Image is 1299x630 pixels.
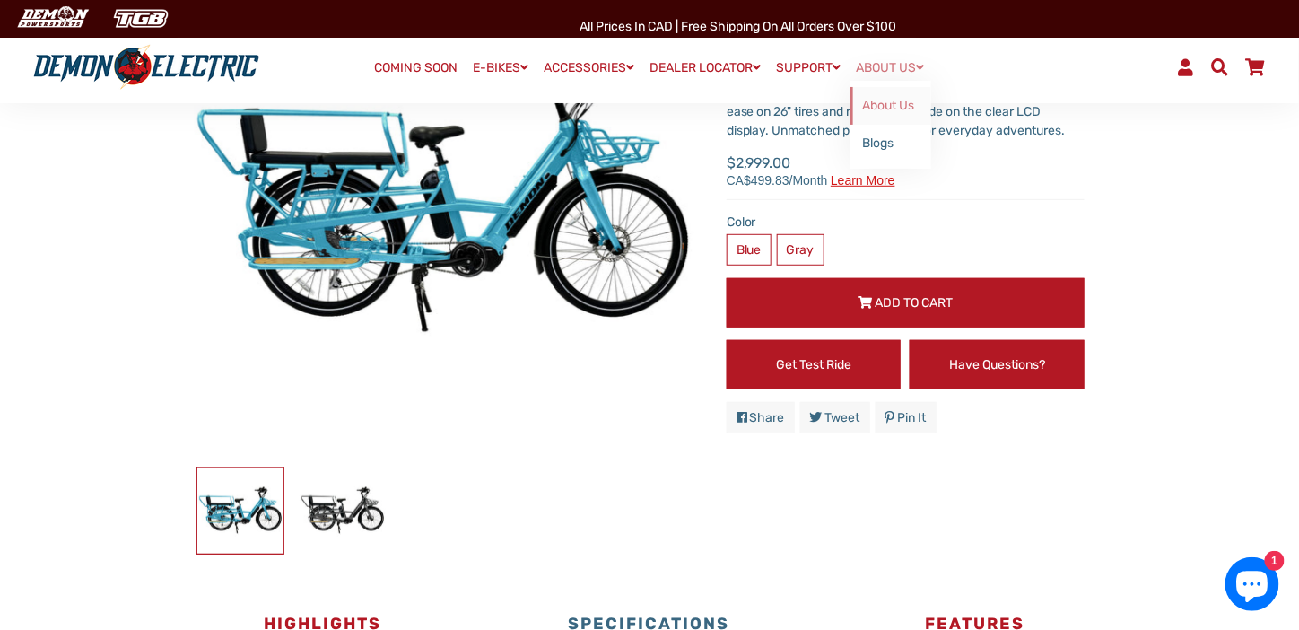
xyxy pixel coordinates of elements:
a: Blogs [850,125,931,162]
button: Add to Cart [727,278,1085,328]
img: Demon Electric [9,4,95,33]
a: Have Questions? [910,340,1085,389]
span: Share [750,410,785,425]
a: COMING SOON [369,56,465,81]
a: E-BIKES [467,55,536,81]
span: Pin it [898,410,927,425]
img: TGB Canada [104,4,178,33]
a: ACCESSORIES [538,55,641,81]
img: Demon Electric logo [27,44,266,91]
a: SUPPORT [771,55,848,81]
a: About Us [850,87,931,125]
label: Color [727,213,1085,232]
inbox-online-store-chat: Shopify online store chat [1220,557,1285,616]
a: Get Test Ride [727,340,902,389]
span: $2,999.00 [727,153,895,187]
span: All Prices in CAD | Free shipping on all orders over $100 [580,19,896,34]
label: Blue [727,234,772,266]
span: Tweet [825,410,860,425]
label: Gray [777,234,824,266]
img: Ecocarrier Cargo E-Bike [197,468,283,554]
a: ABOUT US [850,55,931,81]
a: DEALER LOCATOR [644,55,768,81]
span: Add to Cart [875,295,953,311]
img: Ecocarrier Cargo E-Bike [300,468,386,554]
